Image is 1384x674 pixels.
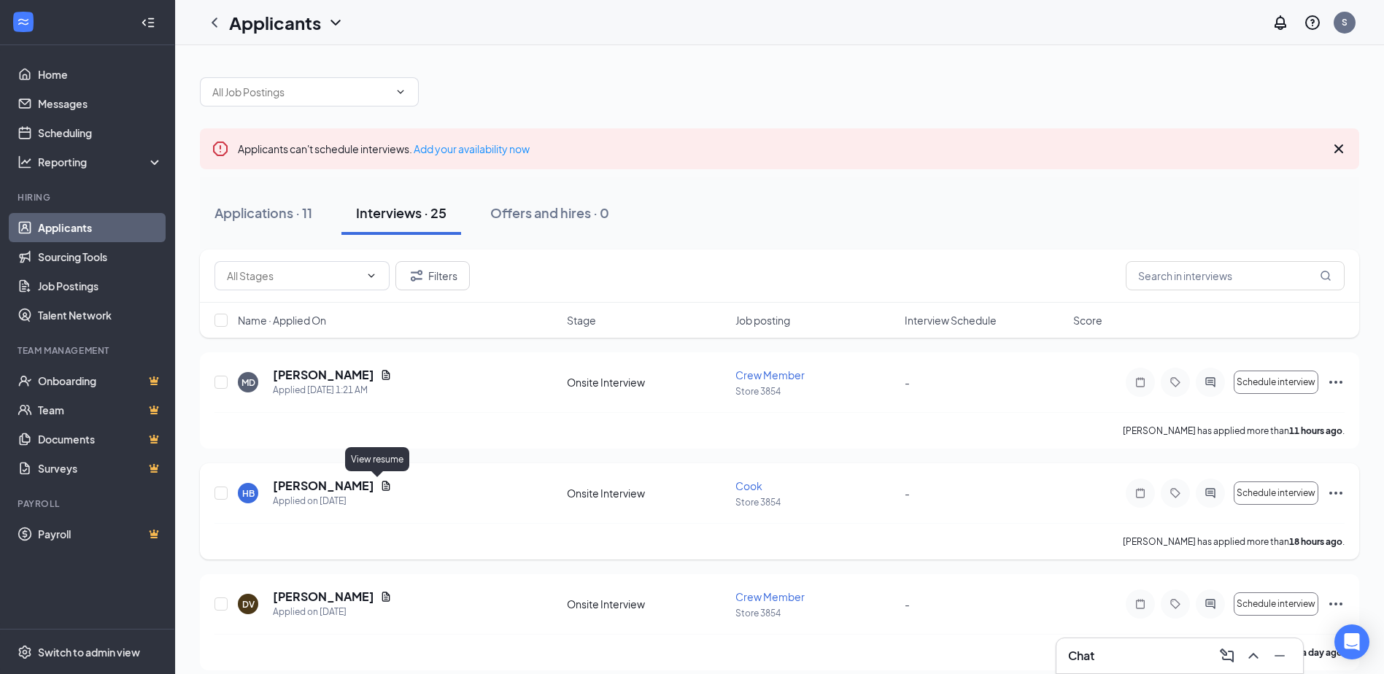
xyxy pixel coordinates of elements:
[1304,14,1321,31] svg: QuestionInfo
[38,213,163,242] a: Applicants
[1202,376,1219,388] svg: ActiveChat
[273,589,374,605] h5: [PERSON_NAME]
[567,313,596,328] span: Stage
[735,313,790,328] span: Job posting
[1234,481,1318,505] button: Schedule interview
[214,204,312,222] div: Applications · 11
[1237,377,1315,387] span: Schedule interview
[273,478,374,494] h5: [PERSON_NAME]
[212,84,389,100] input: All Job Postings
[327,14,344,31] svg: ChevronDown
[567,597,727,611] div: Onsite Interview
[38,118,163,147] a: Scheduling
[1237,599,1315,609] span: Schedule interview
[1242,644,1265,667] button: ChevronUp
[227,268,360,284] input: All Stages
[18,497,160,510] div: Payroll
[1123,425,1345,437] p: [PERSON_NAME] has applied more than .
[273,383,392,398] div: Applied [DATE] 1:21 AM
[38,242,163,271] a: Sourcing Tools
[18,155,32,169] svg: Analysis
[1342,16,1348,28] div: S
[905,313,997,328] span: Interview Schedule
[735,590,805,603] span: Crew Member
[241,376,255,389] div: MD
[414,142,530,155] a: Add your availability now
[1268,644,1291,667] button: Minimize
[18,344,160,357] div: Team Management
[1272,14,1289,31] svg: Notifications
[1245,647,1262,665] svg: ChevronUp
[242,598,255,611] div: DV
[1237,488,1315,498] span: Schedule interview
[38,425,163,454] a: DocumentsCrown
[38,454,163,483] a: SurveysCrown
[1271,647,1288,665] svg: Minimize
[1218,647,1236,665] svg: ComposeMessage
[1289,425,1342,436] b: 11 hours ago
[38,645,140,659] div: Switch to admin view
[366,270,377,282] svg: ChevronDown
[18,645,32,659] svg: Settings
[1234,592,1318,616] button: Schedule interview
[1202,598,1219,610] svg: ActiveChat
[1202,487,1219,499] svg: ActiveChat
[38,271,163,301] a: Job Postings
[206,14,223,31] svg: ChevronLeft
[1327,484,1345,502] svg: Ellipses
[735,479,762,492] span: Cook
[273,367,374,383] h5: [PERSON_NAME]
[567,375,727,390] div: Onsite Interview
[16,15,31,29] svg: WorkstreamLogo
[229,10,321,35] h1: Applicants
[735,607,895,619] p: Store 3854
[408,267,425,284] svg: Filter
[1234,371,1318,394] button: Schedule interview
[1167,487,1184,499] svg: Tag
[1132,598,1149,610] svg: Note
[735,368,805,381] span: Crew Member
[1167,376,1184,388] svg: Tag
[1215,644,1239,667] button: ComposeMessage
[395,86,406,98] svg: ChevronDown
[1132,376,1149,388] svg: Note
[567,486,727,500] div: Onsite Interview
[356,204,446,222] div: Interviews · 25
[905,487,910,500] span: -
[905,597,910,611] span: -
[273,494,392,508] div: Applied on [DATE]
[490,204,609,222] div: Offers and hires · 0
[212,140,229,158] svg: Error
[38,301,163,330] a: Talent Network
[735,496,895,508] p: Store 3854
[242,487,255,500] div: HB
[38,519,163,549] a: PayrollCrown
[38,366,163,395] a: OnboardingCrown
[1068,648,1094,664] h3: Chat
[395,261,470,290] button: Filter Filters
[1123,535,1345,548] p: [PERSON_NAME] has applied more than .
[273,605,392,619] div: Applied on [DATE]
[1330,140,1348,158] svg: Cross
[1126,261,1345,290] input: Search in interviews
[380,591,392,603] svg: Document
[1320,270,1331,282] svg: MagnifyingGlass
[380,480,392,492] svg: Document
[1289,536,1342,547] b: 18 hours ago
[38,89,163,118] a: Messages
[1334,624,1369,659] div: Open Intercom Messenger
[1327,373,1345,391] svg: Ellipses
[38,155,163,169] div: Reporting
[345,447,409,471] div: View resume
[380,369,392,381] svg: Document
[1302,647,1342,658] b: a day ago
[735,385,895,398] p: Store 3854
[18,191,160,204] div: Hiring
[905,376,910,389] span: -
[238,142,530,155] span: Applicants can't schedule interviews.
[238,313,326,328] span: Name · Applied On
[141,15,155,30] svg: Collapse
[1327,595,1345,613] svg: Ellipses
[1132,487,1149,499] svg: Note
